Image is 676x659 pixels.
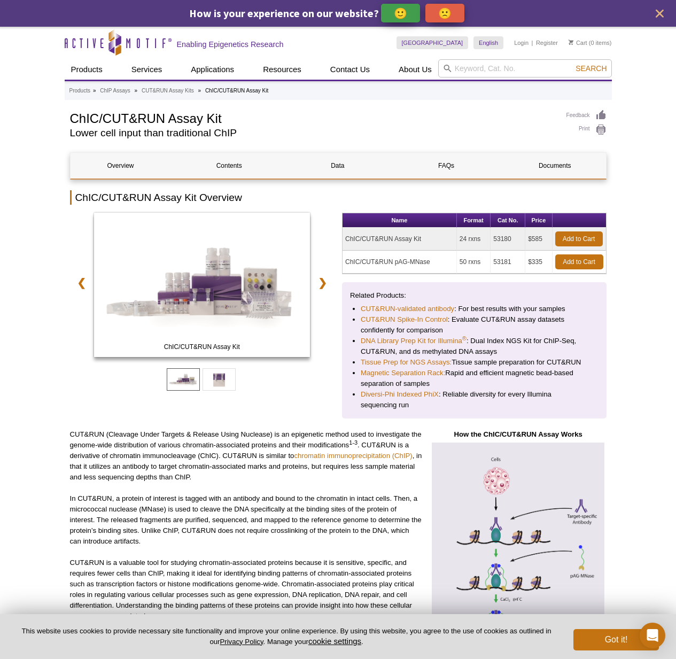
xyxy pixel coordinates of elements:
a: About Us [392,59,438,80]
h1: ChIC/CUT&RUN Assay Kit [70,110,556,126]
sup: ® [462,335,467,342]
a: Login [514,39,529,46]
p: CUT&RUN (Cleavage Under Targets & Release Using Nuclease) is an epigenetic method used to investi... [70,429,422,483]
h2: ChIC/CUT&RUN Assay Kit Overview [70,190,607,205]
strong: How the ChIC/CUT&RUN Assay Works [454,430,582,438]
a: Services [125,59,169,80]
a: Magnetic Separation Rack: [361,368,445,378]
a: Documents [504,153,605,179]
span: How is your experience on our website? [189,6,379,20]
img: Your Cart [569,40,573,45]
a: Add to Cart [555,254,603,269]
td: 53180 [491,228,525,251]
a: Products [69,86,90,96]
td: 53181 [491,251,525,274]
th: Format [457,213,491,228]
a: Cart [569,39,587,46]
a: Applications [184,59,240,80]
h2: Lower cell input than traditional ChIP [70,128,556,138]
td: $335 [525,251,552,274]
a: CUT&RUN Spike-In Control [361,314,448,325]
th: Name [343,213,457,228]
a: Overview [71,153,171,179]
th: Price [525,213,552,228]
li: | [532,36,533,49]
a: [GEOGRAPHIC_DATA] [397,36,469,49]
button: close [653,7,666,20]
li: » [135,88,138,94]
td: ChIC/CUT&RUN Assay Kit [343,228,457,251]
a: CUT&RUN Assay Kits [142,86,194,96]
a: chromatin immunoprecipitation (ChIP) [294,452,412,460]
a: English [473,36,503,49]
p: This website uses cookies to provide necessary site functionality and improve your online experie... [17,626,556,647]
p: In CUT&RUN, a protein of interest is tagged with an antibody and bound to the chromatin in intact... [70,493,422,547]
li: Rapid and efficient magnetic bead-based separation of samples [361,368,588,389]
button: cookie settings [308,637,361,646]
a: Data [288,153,388,179]
li: Tissue sample preparation for CUT&RUN [361,357,588,368]
sup: 1-3 [349,439,358,446]
a: FAQs [396,153,496,179]
li: : Dual Index NGS Kit for ChIP-Seq, CUT&RUN, and ds methylated DNA assays [361,336,588,357]
a: ChIP Assays [100,86,130,96]
td: $585 [525,228,552,251]
a: Diversi-Phi Indexed PhiX [361,389,439,400]
p: Related Products: [350,290,599,301]
li: : For best results with your samples [361,304,588,314]
li: » [93,88,96,94]
a: DNA Library Prep Kit for Illumina® [361,336,467,346]
img: ChIC/CUT&RUN Assay Kit [94,213,310,357]
li: (0 items) [569,36,612,49]
th: Cat No. [491,213,525,228]
td: 50 rxns [457,251,491,274]
li: : Reliable diversity for every Illumina sequencing run [361,389,588,410]
p: CUT&RUN is a valuable tool for studying chromatin-associated proteins because it is sensitive, sp... [70,557,422,622]
div: Open Intercom Messenger [640,623,665,648]
a: Add to Cart [555,231,603,246]
input: Keyword, Cat. No. [438,59,612,77]
span: Search [576,64,607,73]
p: 🙁 [438,6,452,20]
a: ❯ [311,270,334,295]
a: Print [566,124,607,136]
li: ChIC/CUT&RUN Assay Kit [205,88,268,94]
li: : Evaluate CUT&RUN assay datasets confidently for comparison [361,314,588,336]
a: ChIC/CUT&RUN Assay Kit [94,213,310,360]
a: ❮ [70,270,93,295]
a: Register [536,39,558,46]
p: 🙂 [394,6,407,20]
a: Contents [179,153,279,179]
a: Resources [257,59,308,80]
a: Tissue Prep for NGS Assays: [361,357,452,368]
h2: Enabling Epigenetics Research [177,40,284,49]
a: Products [65,59,109,80]
button: Got it! [573,629,659,650]
a: Feedback [566,110,607,121]
a: Contact Us [324,59,376,80]
td: ChIC/CUT&RUN pAG-MNase [343,251,457,274]
a: Privacy Policy [220,638,263,646]
span: ChIC/CUT&RUN Assay Kit [96,342,308,352]
td: 24 rxns [457,228,491,251]
button: Search [572,64,610,73]
a: CUT&RUN-validated antibody [361,304,454,314]
li: » [198,88,201,94]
